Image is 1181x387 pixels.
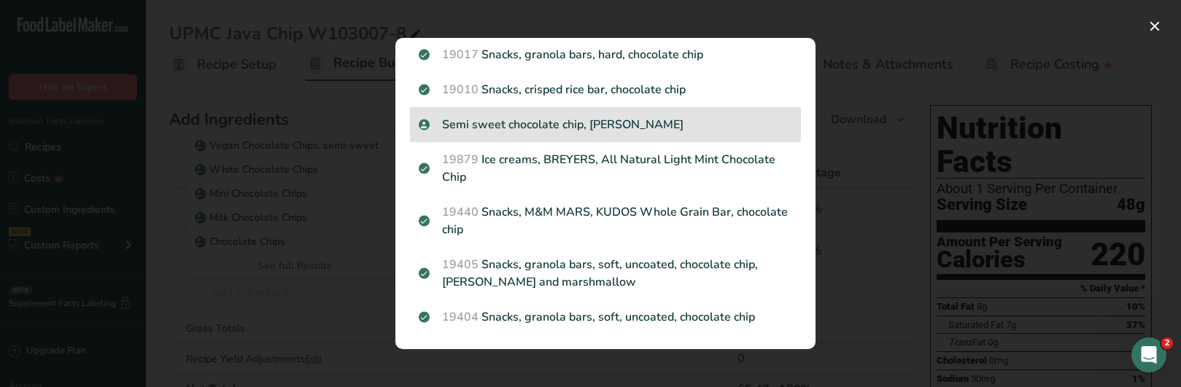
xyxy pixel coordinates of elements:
[442,47,479,63] span: 19017
[419,308,792,326] p: Snacks, granola bars, soft, uncoated, chocolate chip
[419,203,792,238] p: Snacks, M&M MARS, KUDOS Whole Grain Bar, chocolate chip
[419,46,792,63] p: Snacks, granola bars, hard, chocolate chip
[419,256,792,291] p: Snacks, granola bars, soft, uncoated, chocolate chip, [PERSON_NAME] and marshmallow
[1131,337,1166,372] iframe: Intercom live chat
[442,257,479,273] span: 19405
[419,151,792,186] p: Ice creams, BREYERS, All Natural Light Mint Chocolate Chip
[442,309,479,325] span: 19404
[442,82,479,98] span: 19010
[442,204,479,220] span: 19440
[1161,337,1173,349] span: 2
[419,81,792,98] p: Snacks, crisped rice bar, chocolate chip
[442,152,479,168] span: 19879
[419,116,792,133] p: Semi sweet chocolate chip, [PERSON_NAME]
